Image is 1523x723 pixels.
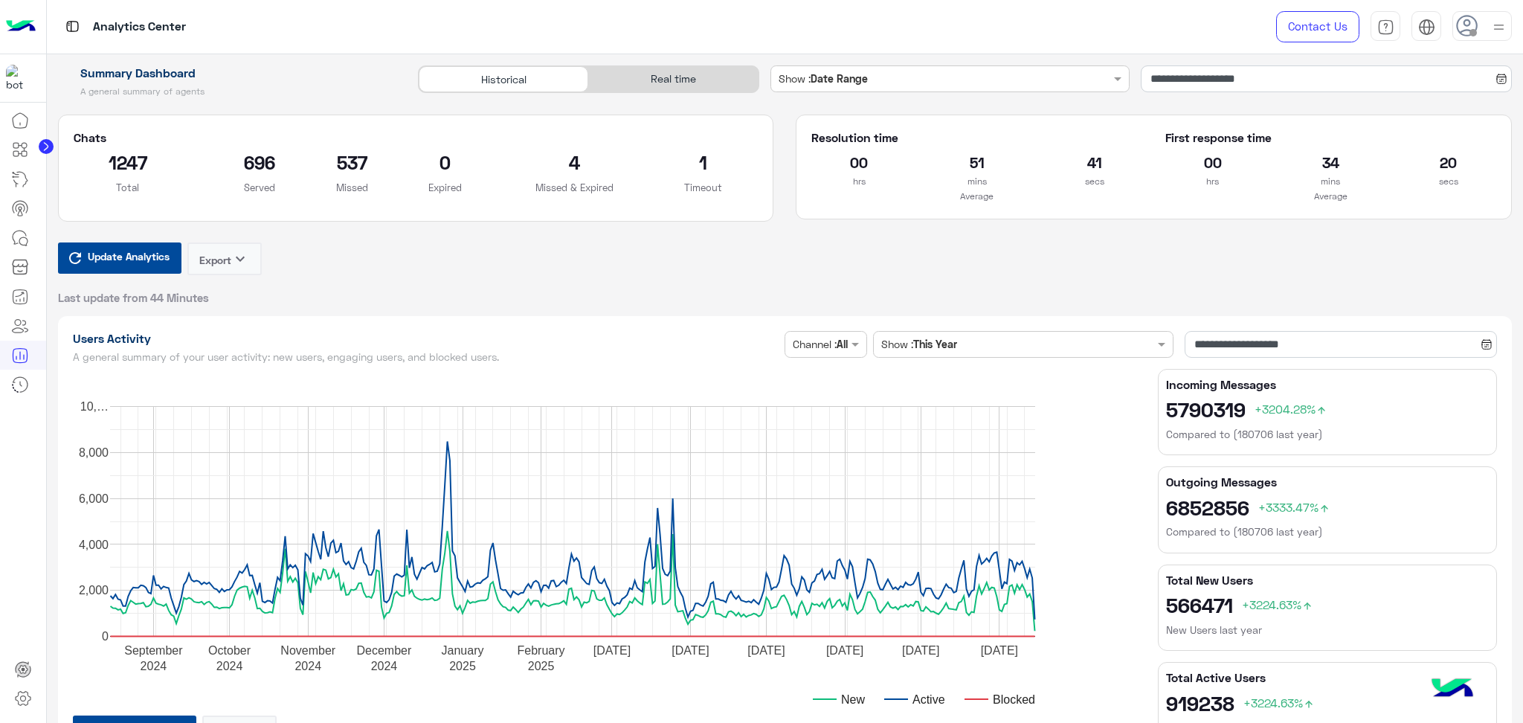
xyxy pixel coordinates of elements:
h1: Users Activity [73,331,779,346]
div: Historical [419,66,588,92]
text: [DATE] [980,643,1017,656]
div: Real time [588,66,758,92]
p: hrs [811,174,907,189]
p: Missed & Expired [522,180,626,195]
h5: A general summary of agents [58,86,402,97]
span: Last update from 44 Minutes [58,290,209,305]
h5: Resolution time [811,130,1142,145]
text: 2024 [370,659,397,672]
text: 2025 [449,659,476,672]
text: [DATE] [825,643,863,656]
img: tab [1418,19,1435,36]
h2: 537 [336,150,368,174]
text: 4,000 [78,538,108,550]
text: September [124,643,183,656]
h5: A general summary of your user activity: new users, engaging users, and blocked users. [73,351,779,363]
text: [DATE] [593,643,630,656]
h2: 34 [1283,150,1378,174]
img: profile [1490,18,1508,36]
p: Analytics Center [93,17,186,37]
text: New [841,693,865,705]
img: Logo [6,11,36,42]
h2: 919238 [1166,691,1489,715]
text: 2024 [140,659,167,672]
img: tab [63,17,82,36]
text: January [441,643,483,656]
h5: Total Active Users [1166,670,1489,685]
p: Average [1165,189,1496,204]
img: tab [1377,19,1394,36]
h2: 20 [1401,150,1496,174]
p: Average [811,189,1142,204]
p: hrs [1165,174,1260,189]
h1: Summary Dashboard [58,65,402,80]
text: [DATE] [747,643,785,656]
a: tab [1371,11,1400,42]
text: 2024 [294,659,321,672]
span: +3204.28% [1255,402,1327,416]
h2: 566471 [1166,593,1489,617]
span: Update Analytics [84,246,173,266]
button: Exportkeyboard_arrow_down [187,242,262,275]
h6: New Users last year [1166,623,1489,637]
h2: 5790319 [1166,397,1489,421]
h2: 00 [1165,150,1260,174]
span: +3333.47% [1258,500,1330,514]
p: secs [1401,174,1496,189]
h2: 0 [390,150,500,174]
h2: 1 [648,150,758,174]
text: [DATE] [902,643,939,656]
h5: Chats [74,130,759,145]
h2: 696 [205,150,314,174]
h5: Outgoing Messages [1166,475,1489,489]
h2: 4 [522,150,626,174]
h2: 00 [811,150,907,174]
h2: 6852856 [1166,495,1489,519]
h5: Incoming Messages [1166,377,1489,392]
text: 10,… [80,400,108,413]
text: 6,000 [78,492,108,504]
text: Active [912,693,945,705]
h5: First response time [1165,130,1496,145]
text: Blocked [993,693,1035,705]
text: 2025 [527,659,554,672]
p: Expired [390,180,500,195]
text: December [356,643,411,656]
img: 1403182699927242 [6,65,33,91]
h5: Total New Users [1166,573,1489,588]
a: Contact Us [1276,11,1359,42]
p: Served [205,180,314,195]
i: keyboard_arrow_down [231,250,249,268]
h2: 1247 [74,150,183,174]
text: 2024 [216,659,242,672]
button: Update Analytics [58,242,181,274]
p: mins [1283,174,1378,189]
text: [DATE] [672,643,709,656]
p: Total [74,180,183,195]
text: February [517,643,564,656]
text: 0 [102,630,109,643]
text: November [280,643,335,656]
img: hulul-logo.png [1426,663,1478,716]
p: Timeout [648,180,758,195]
p: Missed [336,180,368,195]
text: October [208,643,251,656]
h2: 51 [930,150,1025,174]
h2: 41 [1047,150,1142,174]
span: +3224.63% [1243,695,1315,710]
text: 2,000 [78,584,108,597]
h6: Compared to (180706 last year) [1166,427,1489,442]
text: 8,000 [78,446,108,458]
span: +3224.63% [1242,597,1313,611]
p: secs [1047,174,1142,189]
h6: Compared to (180706 last year) [1166,524,1489,539]
p: mins [930,174,1025,189]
